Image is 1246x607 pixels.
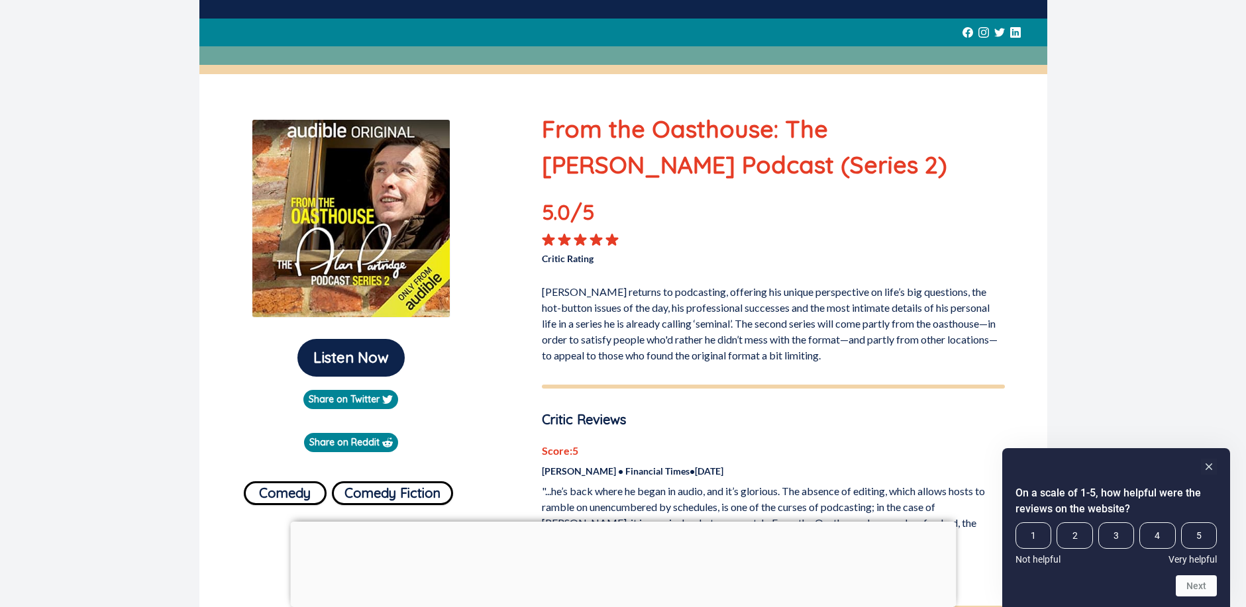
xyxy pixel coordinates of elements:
button: Next question [1176,575,1217,596]
p: [PERSON_NAME] • Financial Times • [DATE] [542,464,1005,478]
button: Comedy Fiction [332,481,453,505]
div: On a scale of 1-5, how helpful were the reviews on the website? Select an option from 1 to 5, wit... [1015,522,1217,565]
span: Not helpful [1015,554,1061,565]
a: Comedy Fiction [332,476,453,505]
p: Score: 5 [542,443,1005,459]
span: 3 [1098,522,1134,549]
p: Critic Reviews [542,410,1005,430]
a: Share on Reddit [304,433,398,452]
p: Critic Rating [542,246,773,265]
img: From the Oasthouse: The Alan Partridge Podcast (Series 2) [252,119,450,318]
p: [PERSON_NAME] returns to podcasting, offering his unique perspective on life’s big questions, the... [542,279,1005,363]
button: Hide survey [1201,459,1217,475]
a: Comedy [244,476,327,505]
iframe: Advertisement [290,522,956,604]
button: Listen Now [297,339,405,377]
span: 4 [1139,522,1175,549]
span: 1 [1015,522,1051,549]
a: Share on Twitter [303,390,398,409]
h2: On a scale of 1-5, how helpful were the reviews on the website? Select an option from 1 to 5, wit... [1015,485,1217,517]
button: Comedy [244,481,327,505]
p: Podcast Trailer [210,529,493,549]
div: On a scale of 1-5, how helpful were the reviews on the website? Select an option from 1 to 5, wit... [1015,459,1217,596]
span: 2 [1057,522,1092,549]
p: From the Oasthouse: The [PERSON_NAME] Podcast (Series 2) [542,111,1005,183]
span: 5 [1181,522,1217,549]
p: "...he’s back where he began in audio, and it’s glorious. The absence of editing, which allows ho... [542,483,1005,563]
span: Very helpful [1168,554,1217,565]
p: 5.0 /5 [542,196,635,233]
